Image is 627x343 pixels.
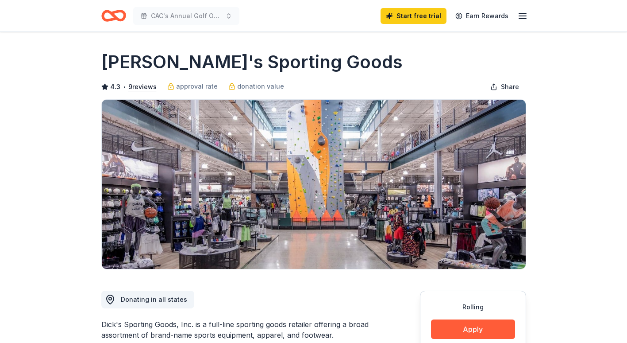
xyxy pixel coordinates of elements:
span: 4.3 [110,82,120,92]
div: Rolling [431,302,515,312]
span: Share [501,82,519,92]
button: Apply [431,320,515,339]
a: Start free trial [381,8,446,24]
a: Home [101,5,126,26]
span: donation value [237,81,284,92]
button: CAC's Annual Golf Outing [133,7,239,25]
span: • [123,83,126,90]
img: Image for Dick's Sporting Goods [102,100,526,269]
span: CAC's Annual Golf Outing [151,11,222,21]
span: Donating in all states [121,296,187,303]
button: 9reviews [128,82,157,92]
a: Earn Rewards [450,8,514,24]
span: approval rate [176,81,218,92]
a: approval rate [167,81,218,92]
h1: [PERSON_NAME]'s Sporting Goods [101,50,403,74]
div: Dick's Sporting Goods, Inc. is a full-line sporting goods retailer offering a broad assortment of... [101,319,377,340]
button: Share [483,78,526,96]
a: donation value [228,81,284,92]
